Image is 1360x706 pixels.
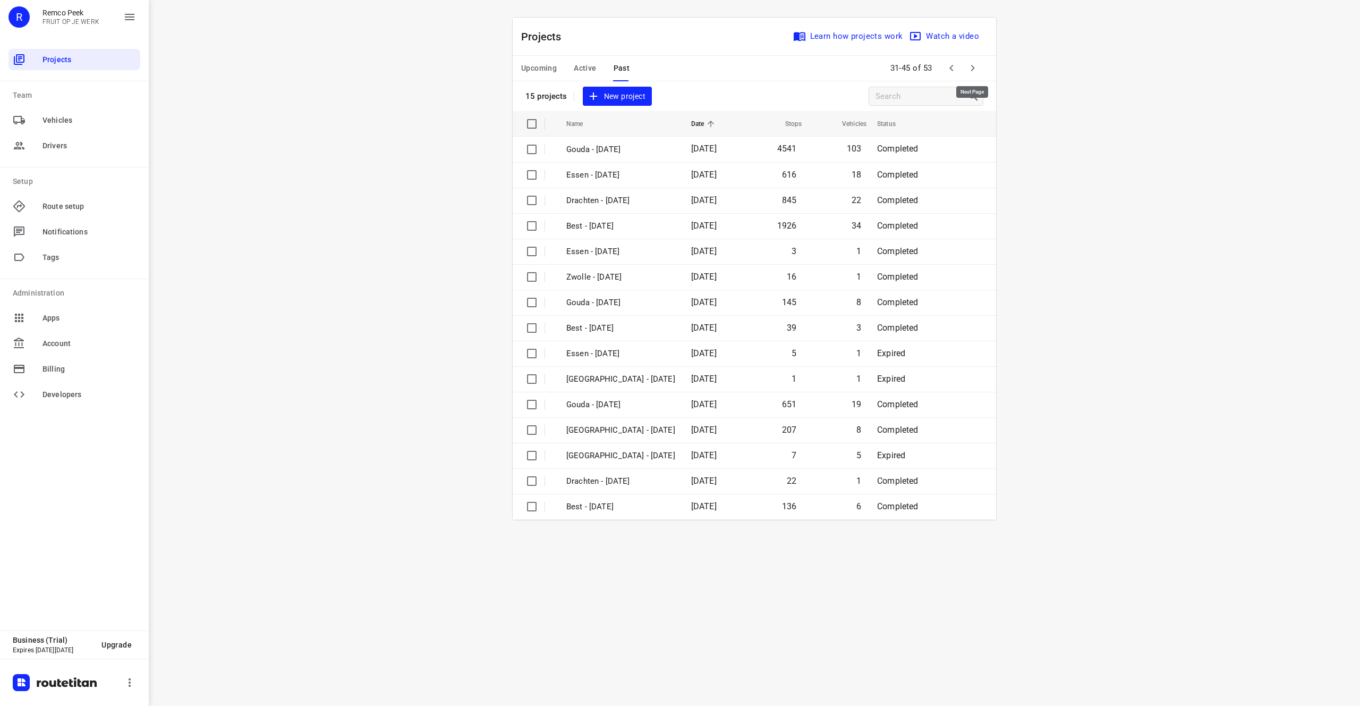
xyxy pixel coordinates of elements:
[566,169,675,181] p: Essen - Monday
[13,90,140,101] p: Team
[875,88,967,105] input: Search projects
[782,425,797,435] span: 207
[42,54,136,65] span: Projects
[941,57,962,79] span: Previous Page
[886,57,937,80] span: 31-45 of 53
[792,348,796,358] span: 5
[566,195,675,207] p: Drachten - Monday
[521,29,570,45] p: Projects
[691,476,717,486] span: [DATE]
[691,348,717,358] span: [DATE]
[8,221,140,242] div: Notifications
[525,91,567,101] p: 15 projects
[877,399,919,409] span: Completed
[856,450,861,460] span: 5
[782,399,797,409] span: 651
[792,246,796,256] span: 3
[877,221,919,231] span: Completed
[877,144,919,154] span: Completed
[691,450,717,460] span: [DATE]
[566,271,675,283] p: Zwolle - Friday
[566,348,675,360] p: Essen - Thursday
[691,297,717,307] span: [DATE]
[877,297,919,307] span: Completed
[792,450,796,460] span: 7
[691,501,717,511] span: [DATE]
[856,501,861,511] span: 6
[777,144,797,154] span: 4541
[566,322,675,334] p: Best - Friday
[42,226,136,238] span: Notifications
[877,323,919,333] span: Completed
[566,501,675,513] p: Best - Thursday
[828,117,866,130] span: Vehicles
[852,399,861,409] span: 19
[8,333,140,354] div: Account
[566,246,675,258] p: Essen - Friday
[42,201,136,212] span: Route setup
[691,374,717,384] span: [DATE]
[8,49,140,70] div: Projects
[8,6,30,28] div: R
[8,135,140,156] div: Drivers
[93,635,140,654] button: Upgrade
[101,641,132,649] span: Upgrade
[566,450,675,462] p: Gemeente Rotterdam - Thursday
[856,272,861,282] span: 1
[42,18,99,26] p: FRUIT OP JE WERK
[967,90,983,103] div: Search
[792,374,796,384] span: 1
[847,144,862,154] span: 103
[787,476,796,486] span: 22
[856,476,861,486] span: 1
[787,272,796,282] span: 16
[877,246,919,256] span: Completed
[877,476,919,486] span: Completed
[566,373,675,385] p: Antwerpen - Thursday
[566,144,675,156] p: Gouda - Monday
[877,348,905,358] span: Expired
[521,62,557,75] span: Upcoming
[877,272,919,282] span: Completed
[877,501,919,511] span: Completed
[856,323,861,333] span: 3
[8,307,140,329] div: Apps
[787,323,796,333] span: 39
[877,450,905,460] span: Expired
[691,323,717,333] span: [DATE]
[614,62,630,75] span: Past
[877,374,905,384] span: Expired
[42,364,136,375] span: Billing
[856,374,861,384] span: 1
[566,117,597,130] span: Name
[42,115,136,126] span: Vehicles
[852,170,861,180] span: 18
[8,384,140,405] div: Developers
[566,475,675,488] p: Drachten - Thursday
[42,313,136,324] span: Apps
[856,425,861,435] span: 8
[691,246,717,256] span: [DATE]
[566,399,675,411] p: Gouda - Thursday
[691,195,717,205] span: [DATE]
[8,358,140,380] div: Billing
[42,9,99,17] p: Remco Peek
[8,196,140,217] div: Route setup
[13,636,93,644] p: Business (Trial)
[566,297,675,309] p: Gouda - Friday
[877,195,919,205] span: Completed
[777,221,797,231] span: 1926
[782,501,797,511] span: 136
[691,221,717,231] span: [DATE]
[691,144,717,154] span: [DATE]
[782,297,797,307] span: 145
[13,176,140,187] p: Setup
[877,117,909,130] span: Status
[691,117,718,130] span: Date
[782,170,797,180] span: 616
[574,62,596,75] span: Active
[589,90,645,103] span: New project
[13,288,140,299] p: Administration
[691,272,717,282] span: [DATE]
[691,399,717,409] span: [DATE]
